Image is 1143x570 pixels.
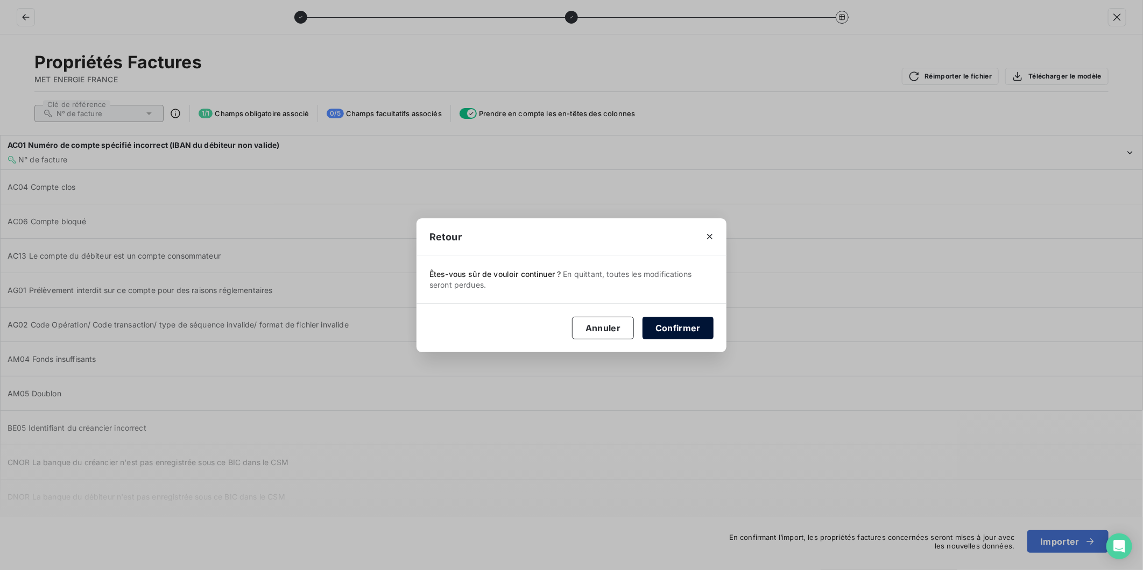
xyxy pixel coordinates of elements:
[429,230,462,244] span: Retour
[572,317,634,339] button: Annuler
[417,256,726,303] span: Êtes-vous sûr de vouloir continuer ?
[429,269,692,289] span: En quittant, toutes les modifications seront perdues.
[643,317,714,339] button: Confirmer
[1106,533,1132,559] div: Open Intercom Messenger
